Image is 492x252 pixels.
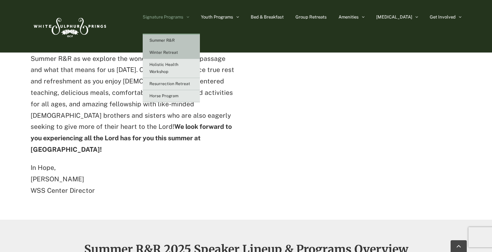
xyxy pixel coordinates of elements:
span: Signature Programs [143,15,183,19]
span: Get Involved [430,15,456,19]
span: Group Retreats [295,15,327,19]
a: Resurrection Retreat [143,78,200,90]
span: [MEDICAL_DATA] [376,15,412,19]
span: Holistic Health Workshop [149,62,178,74]
img: White Sulphur Springs Logo [31,10,108,42]
p: In Hope, [PERSON_NAME] WSS Center Director [31,162,238,196]
span: Winter Retreat [149,50,178,55]
strong: We look forward to you experiencing all the Lord has for you this summer at [GEOGRAPHIC_DATA]! [31,123,232,153]
a: Horse Program [143,90,200,102]
iframe: Paul & Dawn Robyn Intro | WSS Center Director Couple [257,60,459,181]
span: Bed & Breakfast [251,15,284,19]
p: We invite you to join us this summer at [GEOGRAPHIC_DATA] for Summer R&R as we explore the wonder... [31,42,238,155]
span: Youth Programs [201,15,233,19]
span: Horse Program [149,94,178,98]
span: Resurrection Retreat [149,81,190,86]
a: Holistic Health Workshop [143,59,200,78]
a: Summer R&R [143,35,200,47]
a: Winter Retreat [143,47,200,59]
span: Amenities [339,15,359,19]
span: Summer R&R [149,38,175,43]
